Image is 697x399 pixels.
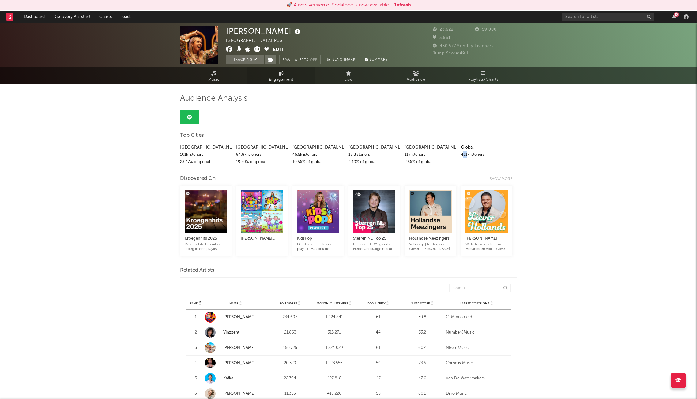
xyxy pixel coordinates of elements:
button: Edit [273,46,284,54]
a: [PERSON_NAME] [223,315,255,319]
div: CTM Vosound [446,314,507,320]
div: 315.271 [314,330,355,336]
div: 59 [358,360,399,366]
div: 61 [358,314,399,320]
input: Search... [449,284,511,292]
button: Refresh [393,2,411,9]
a: [PERSON_NAME] [223,392,255,396]
span: Followers [280,302,297,305]
a: Kafke [223,376,233,380]
div: 11.356 [269,391,311,397]
a: Kafke [205,373,266,384]
div: 427.818 [314,375,355,382]
div: 2.56 % of global [405,158,456,166]
span: 23.622 [433,28,454,32]
div: [GEOGRAPHIC_DATA] , NL [348,144,400,151]
div: Discovered On [180,175,216,182]
div: 4.19 % of global [348,158,400,166]
div: 🚀 A new version of Sodatone is now available. [286,2,390,9]
div: [PERSON_NAME] [226,26,302,36]
a: [PERSON_NAME] [205,312,266,323]
div: 6 [190,391,202,397]
div: 19.70 % of global [236,158,288,166]
a: Playlists/Charts [450,67,517,84]
div: 1 [190,314,202,320]
a: Engagement [247,67,315,84]
div: KidsPop [297,235,339,242]
div: 47.0 [402,375,443,382]
a: [PERSON_NAME] kinderliedjes [241,229,283,247]
a: Dashboard [20,11,49,23]
div: 44 [358,330,399,336]
div: Show more [490,175,517,183]
button: Tracking [226,55,264,64]
div: 21.863 [269,330,311,336]
a: Discovery Assistant [49,11,95,23]
div: 60.4 [402,345,443,351]
div: 73.5 [402,360,443,366]
button: 15 [672,14,676,19]
div: [GEOGRAPHIC_DATA] , NL [405,144,456,151]
span: Benchmark [332,56,356,64]
a: Vinzzent [223,330,239,334]
div: [PERSON_NAME] kinderliedjes [241,235,283,242]
div: 61 [358,345,399,351]
div: 15 [674,12,679,17]
div: De officiële KidsPop playlist! Met ook de gezelligste kinderliedjes van [PERSON_NAME] & Kleuterpop! [297,242,339,252]
a: Hollandse MeezingersVolkspop | Nederpop. Cover: [PERSON_NAME] [409,229,451,252]
span: Jump Score [411,302,430,305]
a: Live [315,67,382,84]
button: Email AlertsOff [279,55,321,64]
div: 10.56 % of global [292,158,344,166]
div: Beluister de 25 grootste Nederlandstalige hits uit de Sterren NL Top 25! [353,242,395,252]
div: NRGY Music [446,345,507,351]
span: Name [229,302,238,305]
span: 430.577 Monthly Listeners [433,44,494,48]
span: Monthly Listeners [317,302,348,305]
div: 11k listeners [405,151,456,158]
div: Dino Music [446,391,507,397]
span: Engagement [269,76,293,84]
a: Benchmark [324,55,359,64]
div: Van De Watermakers [446,375,507,382]
div: 1.424.841 [314,314,355,320]
span: Audience [407,76,425,84]
span: Related Artists [180,267,214,274]
div: [GEOGRAPHIC_DATA] , NL [292,144,344,151]
div: Volkspop | Nederpop. Cover: [PERSON_NAME] [409,242,451,252]
span: Rank [190,302,198,305]
a: Audience [382,67,450,84]
div: 234.697 [269,314,311,320]
div: Cornelis Music [446,360,507,366]
div: 3 [190,345,202,351]
span: Top Cities [180,132,204,139]
div: Number8Music [446,330,507,336]
span: Jump Score: 49.1 [433,51,469,55]
div: Wekelijkse update met Hollands en volks. Cover: [PERSON_NAME] [465,242,508,252]
button: Summary [362,55,391,64]
a: Sterren NL Top 25Beluister de 25 grootste Nederlandstalige hits uit de Sterren NL Top 25! [353,229,395,252]
div: 47 [358,375,399,382]
a: [PERSON_NAME] [205,358,266,368]
div: 84.8k listeners [236,151,288,158]
div: [GEOGRAPHIC_DATA] , NL [236,144,288,151]
a: [PERSON_NAME] [205,342,266,353]
a: [PERSON_NAME] [223,361,255,365]
div: 33.2 [402,330,443,336]
span: Live [345,76,352,84]
div: 18k listeners [348,151,400,158]
div: 50 [358,391,399,397]
div: 80.2 [402,391,443,397]
a: Kroegenhits 2025De grootste hits uit de kroeg in één playlist. [185,229,227,252]
a: Charts [95,11,116,23]
span: Audience Analysis [180,95,247,102]
a: Vinzzent [205,327,266,338]
div: 23.47 % of global [180,158,232,166]
div: 431k listeners [461,151,512,158]
span: Summary [370,58,388,62]
div: 1.224.029 [314,345,355,351]
div: 50.8 [402,314,443,320]
div: 150.725 [269,345,311,351]
div: 4 [190,360,202,366]
input: Search for artists [562,13,654,21]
